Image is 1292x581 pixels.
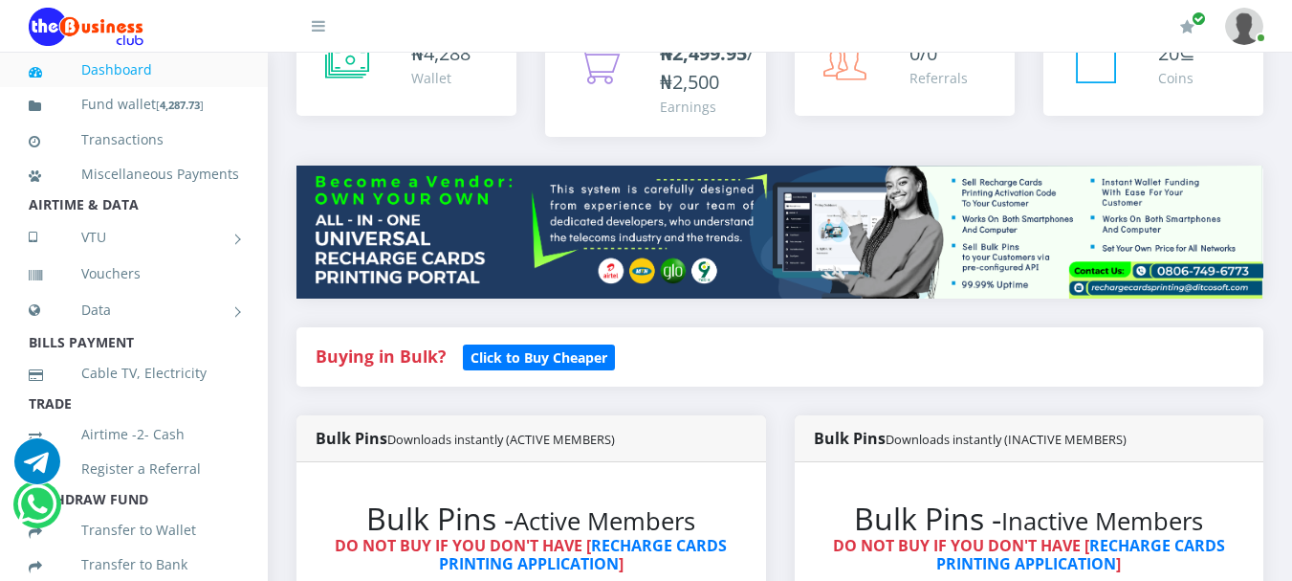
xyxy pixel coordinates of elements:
a: RECHARGE CARDS PRINTING APPLICATION [936,535,1225,574]
strong: Bulk Pins [814,428,1127,449]
h2: Bulk Pins - [833,501,1226,537]
a: RECHARGE CARDS PRINTING APPLICATION [439,535,728,574]
a: Transfer to Wallet [29,508,239,552]
strong: Buying in Bulk? [316,345,446,368]
small: Inactive Members [1001,504,1203,538]
a: VTU [29,213,239,261]
img: Logo [29,8,143,46]
a: ₦2,499.95/₦2,500 Earnings [545,20,765,137]
a: ₦4,288 Wallet [296,20,516,116]
div: Earnings [660,97,754,117]
img: User [1225,8,1263,45]
img: multitenant_rcp.png [296,166,1263,299]
strong: DO NOT BUY IF YOU DON'T HAVE [ ] [833,535,1225,574]
span: Renew/Upgrade Subscription [1192,11,1206,26]
i: Renew/Upgrade Subscription [1180,19,1194,34]
div: Referrals [909,68,968,88]
strong: Bulk Pins [316,428,615,449]
b: Click to Buy Cheaper [471,348,607,367]
a: Data [29,286,239,334]
a: Dashboard [29,48,239,92]
a: Vouchers [29,252,239,296]
small: [ ] [156,98,204,112]
small: Downloads instantly (INACTIVE MEMBERS) [886,431,1127,448]
a: Chat for support [17,496,56,527]
div: Wallet [411,68,471,88]
small: Active Members [514,504,695,538]
a: Fund wallet[4,287.73] [29,82,239,127]
a: Airtime -2- Cash [29,413,239,457]
strong: DO NOT BUY IF YOU DON'T HAVE [ ] [335,535,727,574]
a: Transactions [29,118,239,162]
a: 0/0 Referrals [795,20,1015,116]
div: Coins [1158,68,1195,88]
a: Miscellaneous Payments [29,152,239,196]
a: Chat for support [14,453,60,484]
a: Cable TV, Electricity [29,351,239,395]
h2: Bulk Pins - [335,501,728,537]
b: 4,287.73 [160,98,200,112]
small: Downloads instantly (ACTIVE MEMBERS) [387,431,615,448]
a: Click to Buy Cheaper [463,345,615,368]
a: Register a Referral [29,447,239,491]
